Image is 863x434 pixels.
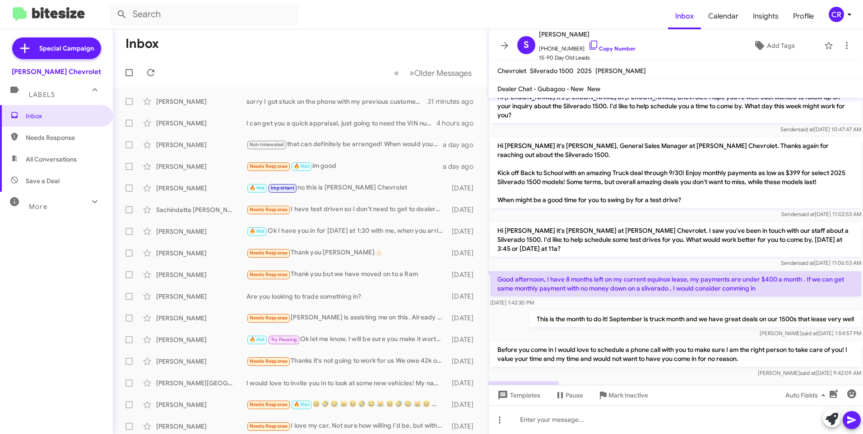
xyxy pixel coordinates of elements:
[448,249,481,258] div: [DATE]
[547,387,590,403] button: Pause
[821,7,853,22] button: CR
[785,387,829,403] span: Auto Fields
[608,387,648,403] span: Mark Inactive
[246,97,427,106] div: sorry I got stuck on the phone with my previous customers insurance agency are you available now ...
[156,249,246,258] div: [PERSON_NAME]
[746,3,786,29] a: Insights
[786,3,821,29] a: Profile
[246,334,448,345] div: Ok let me know, I will be sure you make it worth the ride for you
[250,185,265,191] span: 🔥 Hot
[39,44,94,53] span: Special Campaign
[490,89,861,123] p: Hi [PERSON_NAME] it's [PERSON_NAME] at [PERSON_NAME] Chevrolet. Hope you're well. Just wanted to ...
[448,422,481,431] div: [DATE]
[448,335,481,344] div: [DATE]
[271,337,297,342] span: Try Pausing
[490,381,559,397] p: That's fine with me
[271,185,294,191] span: Important
[156,119,246,128] div: [PERSON_NAME]
[394,67,399,78] span: «
[125,37,159,51] h1: Inbox
[443,162,481,171] div: a day ago
[497,85,584,93] span: Dealer Chat - Gubagoo - New
[29,203,47,211] span: More
[250,272,288,277] span: Needs Response
[29,91,55,99] span: Labels
[539,29,636,40] span: [PERSON_NAME]
[802,330,817,337] span: said at
[701,3,746,29] a: Calendar
[156,270,246,279] div: [PERSON_NAME]
[767,37,795,54] span: Add Tags
[497,67,526,75] span: Chevrolet
[778,387,836,403] button: Auto Fields
[156,227,246,236] div: [PERSON_NAME]
[448,205,481,214] div: [DATE]
[246,183,448,193] div: no this is [PERSON_NAME] Chevrolet
[246,269,448,280] div: Thank you but we have moved on to a Ram
[156,97,246,106] div: [PERSON_NAME]
[539,53,636,62] span: 15-90 Day Old Leads
[389,64,477,82] nav: Page navigation example
[490,271,861,296] p: Good afternoon, I have 8 months left on my current equinox lease, my payments are under $400 a mo...
[448,314,481,323] div: [DATE]
[668,3,701,29] span: Inbox
[294,163,309,169] span: 🔥 Hot
[799,211,815,217] span: said at
[728,37,820,54] button: Add Tags
[490,138,861,208] p: Hi [PERSON_NAME] it's [PERSON_NAME], General Sales Manager at [PERSON_NAME] Chevrolet. Thanks aga...
[758,369,861,376] span: [PERSON_NAME] [DATE] 9:42:09 AM
[250,228,265,234] span: 🔥 Hot
[250,423,288,429] span: Needs Response
[781,211,861,217] span: Sender [DATE] 11:02:53 AM
[530,67,573,75] span: Silverado 1500
[246,421,448,431] div: I love my car. Not sure how willing I'd be, but with the right price and my monthly payment remai...
[404,64,477,82] button: Next
[448,270,481,279] div: [DATE]
[496,387,540,403] span: Templates
[800,369,816,376] span: said at
[246,139,443,150] div: that can definitely be arranged! When would you like to stop in and test drive your new truck? we...
[156,162,246,171] div: [PERSON_NAME]
[389,64,404,82] button: Previous
[448,400,481,409] div: [DATE]
[156,335,246,344] div: [PERSON_NAME]
[156,400,246,409] div: [PERSON_NAME]
[250,142,284,148] span: Not-Interested
[156,292,246,301] div: [PERSON_NAME]
[246,379,448,388] div: I would love to invite you in to look at some new vehicles! My name is [PERSON_NAME] here at [PER...
[436,119,481,128] div: 4 hours ago
[250,337,265,342] span: 🔥 Hot
[488,387,547,403] button: Templates
[156,184,246,193] div: [PERSON_NAME]
[414,68,472,78] span: Older Messages
[250,315,288,321] span: Needs Response
[409,67,414,78] span: »
[524,38,529,52] span: S
[26,155,77,164] span: All Conversations
[577,67,592,75] span: 2025
[798,259,814,266] span: said at
[12,37,101,59] a: Special Campaign
[780,126,861,133] span: Sender [DATE] 10:47:47 AM
[781,259,861,266] span: Sender [DATE] 11:06:53 AM
[246,226,448,236] div: Ok I have you in for [DATE] at 1:30 with me, when you arrive ask for [PERSON_NAME] at the front d...
[760,330,861,337] span: [PERSON_NAME] [DATE] 1:54:57 PM
[246,399,448,410] div: 😆 🤣 😂 😹 😆 🤣 😂 😹 😆 🤣 😂 😹 😆 🤣 😂 😹
[26,133,102,142] span: Needs Response
[156,140,246,149] div: [PERSON_NAME]
[246,161,443,171] div: im good
[246,313,448,323] div: [PERSON_NAME] is assisting me on this. Already test drove the vehicle
[587,85,600,93] span: New
[427,97,481,106] div: 31 minutes ago
[448,184,481,193] div: [DATE]
[250,163,288,169] span: Needs Response
[246,292,448,301] div: Are you looking to trade something in?
[26,176,60,185] span: Save a Deal
[443,140,481,149] div: a day ago
[588,45,636,52] a: Copy Number
[448,379,481,388] div: [DATE]
[156,357,246,366] div: [PERSON_NAME]
[250,250,288,256] span: Needs Response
